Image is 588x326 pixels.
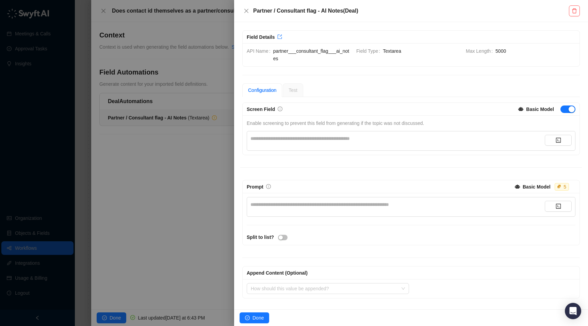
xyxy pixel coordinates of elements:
[495,47,575,55] span: 5000
[556,203,561,209] span: code
[247,184,263,190] span: Prompt
[273,47,351,62] span: partner___consultant_flag___ai_notes
[247,33,275,41] div: Field Details
[562,183,568,190] div: 5
[252,314,264,322] span: Done
[278,107,282,111] span: info-circle
[572,8,577,14] span: delete
[244,8,249,14] span: close
[277,34,282,39] span: export
[242,7,250,15] button: Close
[247,120,424,126] span: Enable screening to prevent this field from generating if the topic was not discussed.
[247,47,273,62] span: API Name
[266,184,271,189] span: info-circle
[526,107,554,112] strong: Basic Model
[247,107,275,112] span: Screen Field
[247,269,575,277] div: Append Content (Optional)
[356,47,383,55] span: Field Type
[253,7,569,15] h5: Partner / Consultant flag - AI Notes ( Deal )
[266,184,271,190] a: info-circle
[466,47,495,55] span: Max Length
[248,86,276,94] div: Configuration
[289,87,297,93] span: Test
[565,303,581,319] div: Open Intercom Messenger
[556,137,561,143] span: code
[247,234,274,240] strong: Split to list?
[240,312,269,323] button: Done
[383,47,460,55] span: Textarea
[523,184,551,190] strong: Basic Model
[245,315,250,320] span: check-circle
[278,107,282,112] a: info-circle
